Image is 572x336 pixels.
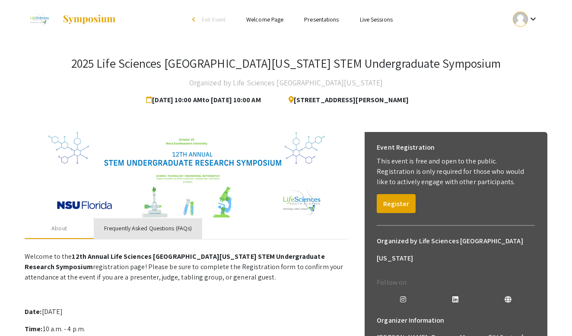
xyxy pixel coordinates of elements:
p: 10 a.m. - 4 p.m. [25,324,349,334]
div: arrow_back_ios [192,17,197,22]
mat-icon: Expand account dropdown [528,14,538,24]
div: About [51,224,67,233]
iframe: Chat [6,297,37,330]
h6: Organizer Information [377,312,535,329]
span: [STREET_ADDRESS][PERSON_NAME] [282,91,409,109]
strong: 12th Annual Life Sciences [GEOGRAPHIC_DATA][US_STATE] STEM Undergraduate Research Symposium [25,252,325,271]
img: 2025 Life Sciences South Florida STEM Undergraduate Symposium [25,9,54,30]
a: 2025 Life Sciences South Florida STEM Undergraduate Symposium [25,9,116,30]
strong: Time: [25,324,43,333]
a: Welcome Page [246,16,283,23]
p: [DATE] [25,307,349,317]
div: Frequently Asked Questions (FAQs) [104,224,192,233]
span: Exit Event [202,16,226,23]
p: Welcome to the registration page! Please be sure to complete the Registration form to confirm you... [25,251,349,283]
button: Expand account dropdown [504,9,547,29]
a: Presentations [304,16,339,23]
span: [DATE] 10:00 AM to [DATE] 10:00 AM [146,91,264,109]
h3: 2025 Life Sciences [GEOGRAPHIC_DATA][US_STATE] STEM Undergraduate Symposium [71,56,501,71]
h6: Event Registration [377,139,435,156]
button: Register [377,194,416,213]
p: Follow on [377,277,535,288]
a: Live Sessions [360,16,393,23]
h4: Organized by Life Sciences [GEOGRAPHIC_DATA][US_STATE] [189,74,383,91]
img: Symposium by ForagerOne [62,14,116,25]
p: This event is free and open to the public. Registration is only required for those who would like... [377,156,535,187]
img: 32153a09-f8cb-4114-bf27-cfb6bc84fc69.png [48,132,325,218]
h6: Organized by Life Sciences [GEOGRAPHIC_DATA][US_STATE] [377,232,535,267]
